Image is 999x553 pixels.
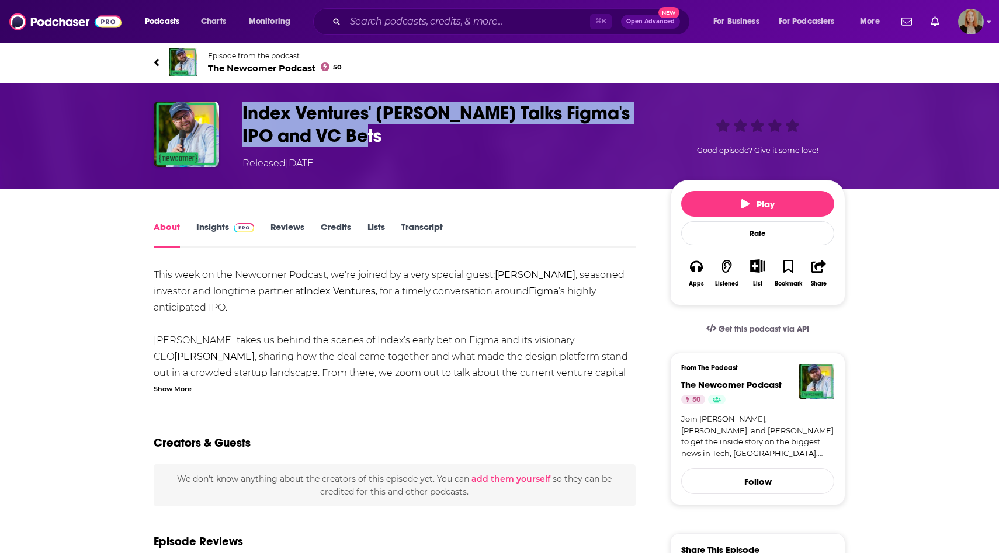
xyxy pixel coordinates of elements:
a: InsightsPodchaser Pro [196,221,254,248]
button: Share [804,252,834,294]
strong: [PERSON_NAME] [495,269,575,280]
div: Released [DATE] [242,156,317,171]
img: The Newcomer Podcast [169,48,197,76]
img: Podchaser - Follow, Share and Rate Podcasts [9,11,122,33]
button: open menu [137,12,195,31]
button: Apps [681,252,712,294]
a: The Newcomer Podcast [681,379,782,390]
div: Apps [689,280,704,287]
span: Charts [201,13,226,30]
a: Get this podcast via API [697,315,818,343]
span: Get this podcast via API [719,324,809,334]
span: For Podcasters [779,13,835,30]
span: Play [741,199,775,210]
img: The Newcomer Podcast [799,364,834,399]
a: 50 [681,395,705,404]
button: add them yourself [471,474,550,484]
span: 50 [333,65,342,70]
span: Monitoring [249,13,290,30]
a: Charts [193,12,233,31]
span: More [860,13,880,30]
span: The Newcomer Podcast [208,62,342,74]
a: Join [PERSON_NAME], [PERSON_NAME], and [PERSON_NAME] to get the inside story on the biggest news ... [681,413,834,459]
button: Follow [681,468,834,494]
span: For Business [713,13,759,30]
div: Search podcasts, credits, & more... [324,8,701,35]
div: Rate [681,221,834,245]
button: Listened [712,252,742,294]
span: ⌘ K [590,14,612,29]
h3: From The Podcast [681,364,825,372]
strong: Index Ventures [304,286,376,297]
div: List [753,280,762,287]
a: Lists [367,221,385,248]
div: Share [811,280,827,287]
img: User Profile [958,9,984,34]
strong: Figma [529,286,559,297]
button: open menu [241,12,306,31]
a: The Newcomer PodcastEpisode from the podcastThe Newcomer Podcast50 [154,48,845,76]
span: 50 [692,394,700,406]
span: Episode from the podcast [208,51,342,60]
span: New [658,7,679,18]
button: open menu [852,12,894,31]
span: Podcasts [145,13,179,30]
div: Listened [715,280,739,287]
h2: Creators & Guests [154,436,251,450]
span: Open Advanced [626,19,675,25]
h3: Episode Reviews [154,534,243,549]
button: open menu [771,12,852,31]
h1: Index Ventures' Danny Rimer Talks Figma's IPO and VC Bets [242,102,651,147]
input: Search podcasts, credits, & more... [345,12,590,31]
a: Show notifications dropdown [897,12,917,32]
button: Show profile menu [958,9,984,34]
div: Show More ButtonList [743,252,773,294]
button: Bookmark [773,252,803,294]
button: Play [681,191,834,217]
a: Reviews [270,221,304,248]
a: Transcript [401,221,443,248]
a: Credits [321,221,351,248]
a: About [154,221,180,248]
span: We don't know anything about the creators of this episode yet . You can so they can be credited f... [177,474,612,497]
div: Bookmark [775,280,802,287]
button: Open AdvancedNew [621,15,680,29]
span: Good episode? Give it some love! [697,146,818,155]
img: Podchaser Pro [234,223,254,232]
span: Logged in as emckenzie [958,9,984,34]
img: Index Ventures' Danny Rimer Talks Figma's IPO and VC Bets [154,102,219,167]
button: Show More Button [745,259,769,272]
button: open menu [705,12,774,31]
a: Show notifications dropdown [926,12,944,32]
strong: [PERSON_NAME] [174,351,255,362]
